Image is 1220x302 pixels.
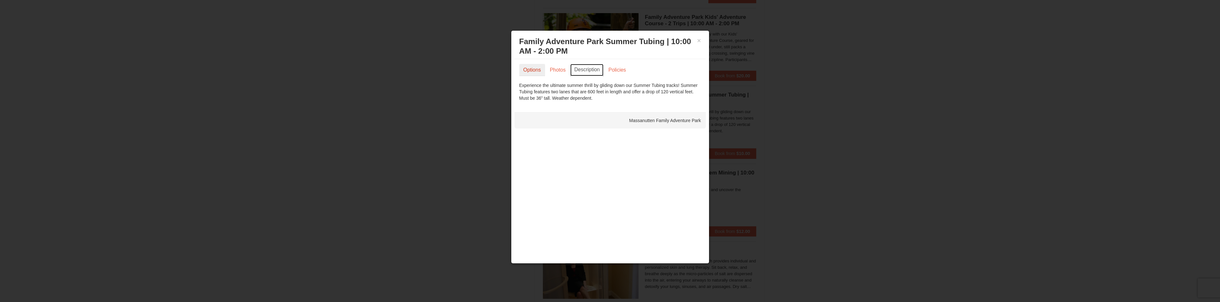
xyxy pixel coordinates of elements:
a: Options [519,64,545,76]
div: Experience the ultimate summer thrill by gliding down our Summer Tubing tracks! Summer Tubing fea... [519,82,701,101]
a: Policies [604,64,630,76]
div: Massanutten Family Adventure Park [514,112,706,128]
button: × [697,37,701,44]
a: Photos [546,64,570,76]
h3: Family Adventure Park Summer Tubing | 10:00 AM - 2:00 PM [519,37,701,56]
a: Description [570,64,603,76]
